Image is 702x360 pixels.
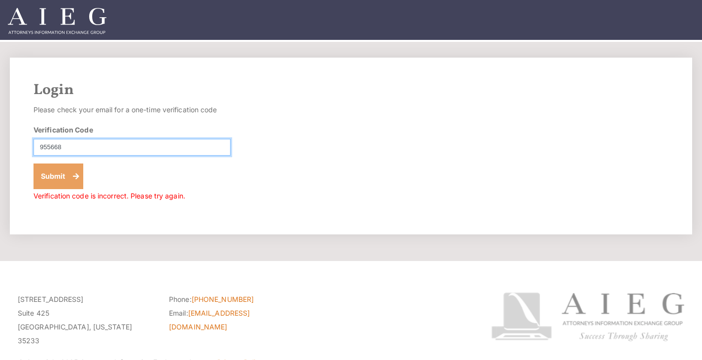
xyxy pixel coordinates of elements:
[169,293,305,306] li: Phone:
[18,293,154,348] p: [STREET_ADDRESS] Suite 425 [GEOGRAPHIC_DATA], [US_STATE] 35233
[491,293,684,341] img: Attorneys Information Exchange Group logo
[33,192,185,200] span: Verification code is incorrect. Please try again.
[33,125,93,135] label: Verification Code
[169,306,305,334] li: Email:
[169,309,250,331] a: [EMAIL_ADDRESS][DOMAIN_NAME]
[33,81,669,99] h2: Login
[8,8,106,34] img: Attorneys Information Exchange Group
[33,103,231,117] p: Please check your email for a one-time verification code
[192,295,254,303] a: [PHONE_NUMBER]
[33,164,83,189] button: Submit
